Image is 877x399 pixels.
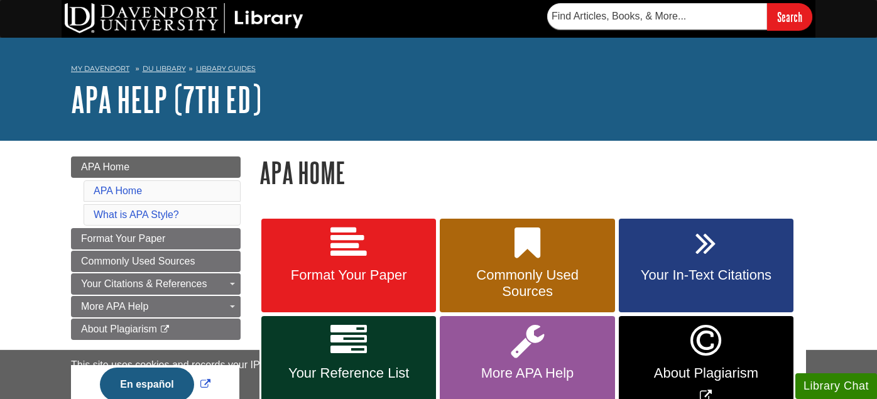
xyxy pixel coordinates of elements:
a: More APA Help [71,296,241,317]
a: Format Your Paper [261,219,436,313]
a: APA Home [71,156,241,178]
form: Searches DU Library's articles, books, and more [547,3,812,30]
i: This link opens in a new window [160,325,170,334]
a: Library Guides [196,64,256,73]
a: Commonly Used Sources [440,219,614,313]
span: About Plagiarism [81,324,157,334]
a: DU Library [143,64,186,73]
span: Format Your Paper [81,233,165,244]
nav: breadcrumb [71,60,806,80]
span: Format Your Paper [271,267,427,283]
a: What is APA Style? [94,209,179,220]
input: Search [767,3,812,30]
a: APA Help (7th Ed) [71,80,261,119]
span: Your In-Text Citations [628,267,784,283]
span: More APA Help [81,301,148,312]
a: Commonly Used Sources [71,251,241,272]
img: DU Library [65,3,303,33]
span: About Plagiarism [628,365,784,381]
a: Link opens in new window [97,379,213,390]
input: Find Articles, Books, & More... [547,3,767,30]
a: Your In-Text Citations [619,219,793,313]
span: More APA Help [449,365,605,381]
span: Your Reference List [271,365,427,381]
h1: APA Home [259,156,806,189]
a: Format Your Paper [71,228,241,249]
a: About Plagiarism [71,319,241,340]
span: Your Citations & References [81,278,207,289]
span: Commonly Used Sources [449,267,605,300]
a: APA Home [94,185,142,196]
button: Library Chat [795,373,877,399]
a: My Davenport [71,63,129,74]
a: Your Citations & References [71,273,241,295]
span: Commonly Used Sources [81,256,195,266]
span: APA Home [81,161,129,172]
